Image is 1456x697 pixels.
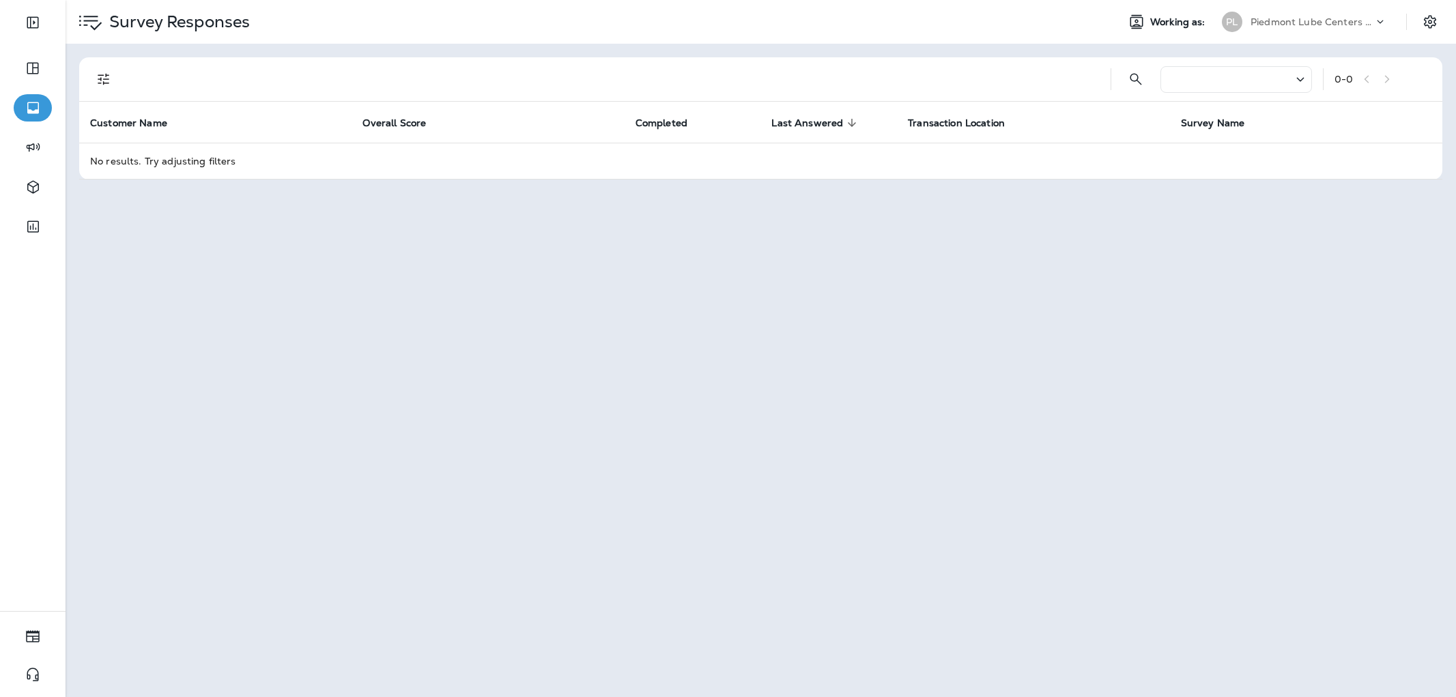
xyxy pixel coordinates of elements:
span: Completed [636,117,705,129]
p: Piedmont Lube Centers LLC [1251,16,1373,27]
span: Survey Name [1181,117,1245,129]
button: Settings [1418,10,1442,34]
div: PL [1222,12,1242,32]
span: Overall Score [362,117,426,129]
span: Transaction Location [908,117,1023,129]
p: Survey Responses [104,12,250,32]
span: Survey Name [1181,117,1263,129]
button: Filters [90,66,117,93]
span: Completed [636,117,687,129]
button: Search Survey Responses [1122,66,1150,93]
span: Transaction Location [908,117,1005,129]
span: Customer Name [90,117,167,129]
span: Last Answered [771,117,861,129]
span: Overall Score [362,117,444,129]
button: Expand Sidebar [14,9,52,36]
span: Customer Name [90,117,185,129]
div: 0 - 0 [1334,74,1353,85]
span: Working as: [1150,16,1208,28]
td: No results. Try adjusting filters [79,143,1442,179]
span: Last Answered [771,117,843,129]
